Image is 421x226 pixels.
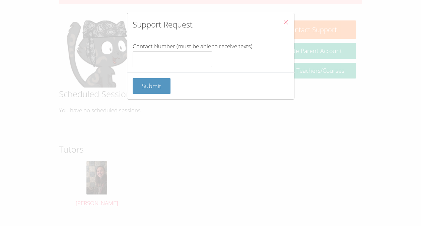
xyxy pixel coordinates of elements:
span: Submit [142,82,161,90]
h2: Support Request [133,18,193,31]
label: Contact Number (must be able to receive texts) [133,42,289,67]
button: Close [278,13,294,34]
button: Submit [133,78,171,94]
input: Contact Number (must be able to receive texts) [133,51,212,67]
